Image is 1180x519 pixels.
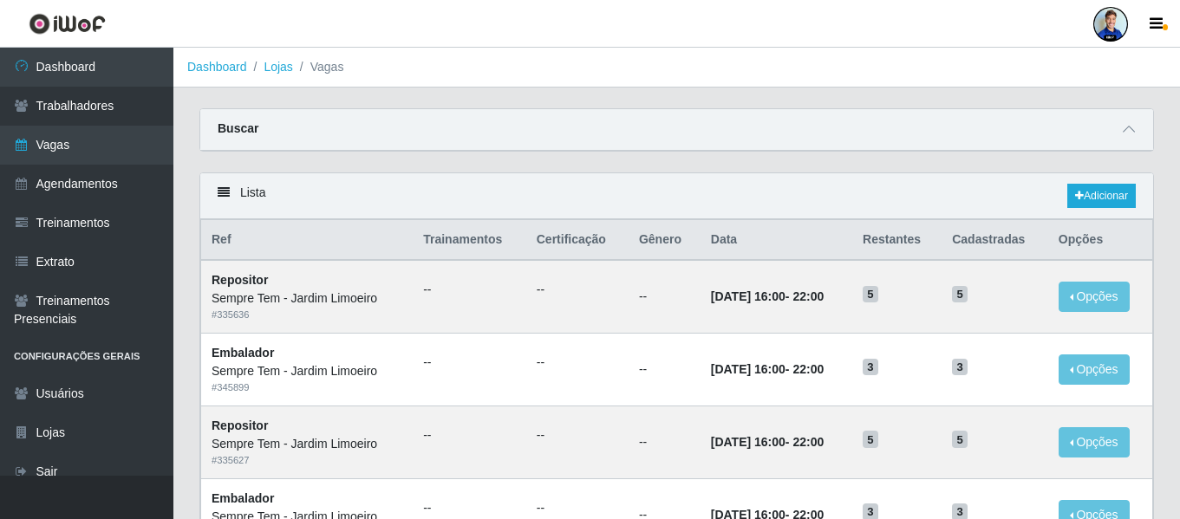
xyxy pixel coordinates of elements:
[212,273,268,287] strong: Repositor
[29,13,106,35] img: CoreUI Logo
[711,362,824,376] strong: -
[218,121,258,135] strong: Buscar
[212,380,402,395] div: # 345899
[711,435,786,449] time: [DATE] 16:00
[293,58,344,76] li: Vagas
[212,346,274,360] strong: Embalador
[537,354,618,372] ul: --
[537,426,618,444] ul: --
[711,289,786,303] time: [DATE] 16:00
[526,220,629,261] th: Certificação
[629,405,701,478] td: --
[863,286,878,303] span: 5
[711,435,824,449] strong: -
[537,281,618,299] ul: --
[1059,282,1130,312] button: Opções
[629,220,701,261] th: Gênero
[863,359,878,376] span: 3
[264,60,292,74] a: Lojas
[212,289,402,308] div: Sempre Tem - Jardim Limoeiro
[792,289,824,303] time: 22:00
[537,499,618,517] ul: --
[423,354,516,372] ul: --
[200,173,1153,219] div: Lista
[413,220,526,261] th: Trainamentos
[212,308,402,322] div: # 335636
[201,220,414,261] th: Ref
[173,48,1180,88] nav: breadcrumb
[212,362,402,380] div: Sempre Tem - Jardim Limoeiro
[942,220,1048,261] th: Cadastradas
[701,220,852,261] th: Data
[711,362,786,376] time: [DATE] 16:00
[629,334,701,406] td: --
[792,435,824,449] time: 22:00
[1067,184,1136,208] a: Adicionar
[1059,427,1130,457] button: Opções
[952,286,968,303] span: 5
[212,491,274,505] strong: Embalador
[1048,220,1153,261] th: Opções
[952,431,968,448] span: 5
[212,435,402,453] div: Sempre Tem - Jardim Limoeiro
[629,260,701,333] td: --
[1059,354,1130,385] button: Opções
[711,289,824,303] strong: -
[863,431,878,448] span: 5
[423,426,516,444] ul: --
[187,60,247,74] a: Dashboard
[212,418,268,432] strong: Repositor
[792,362,824,376] time: 22:00
[852,220,942,261] th: Restantes
[423,499,516,517] ul: --
[212,453,402,468] div: # 335627
[423,281,516,299] ul: --
[952,359,968,376] span: 3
